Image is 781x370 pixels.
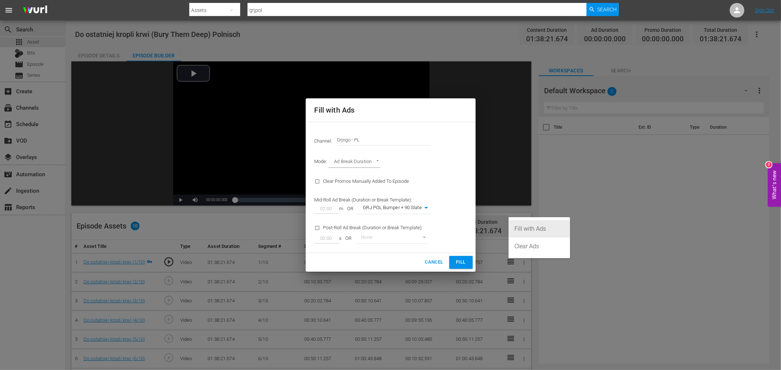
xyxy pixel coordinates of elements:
img: ans4CAIJ8jUAAAAAAAAAAAAAAAAAAAAAAAAgQb4GAAAAAAAAAAAAAAAAAAAAAAAAJMjXAAAAAAAAAAAAAAAAAAAAAAAAgAT5G... [18,2,53,19]
span: OR [344,205,357,212]
span: OR [342,235,356,242]
div: Mode: [310,153,471,172]
div: None [356,233,429,243]
div: Clear Ads [514,238,564,255]
span: m [339,205,344,212]
span: Channel: [315,138,337,144]
div: GRJ POL Bumper + 90 Slate [357,203,431,214]
span: Cancel [425,258,443,267]
span: menu [4,6,13,15]
h2: Fill with Ads [315,104,467,116]
button: Fill [449,256,473,269]
div: 2 [766,162,772,168]
span: Search [598,3,617,16]
span: s [339,235,342,242]
span: Fill [455,258,467,267]
div: Fill with Ads [514,220,564,238]
div: Clear Promos Manually Added To Episode [310,172,435,191]
a: Sign Out [755,7,774,13]
span: Mid-Roll Ad Break (Duration or Break Template): [315,197,412,202]
div: Post-Roll Ad Break (Duration or Break Template): [310,219,435,248]
button: Open Feedback Widget [768,163,781,207]
div: Ad Break Duration [328,157,381,167]
button: Cancel [422,256,446,269]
